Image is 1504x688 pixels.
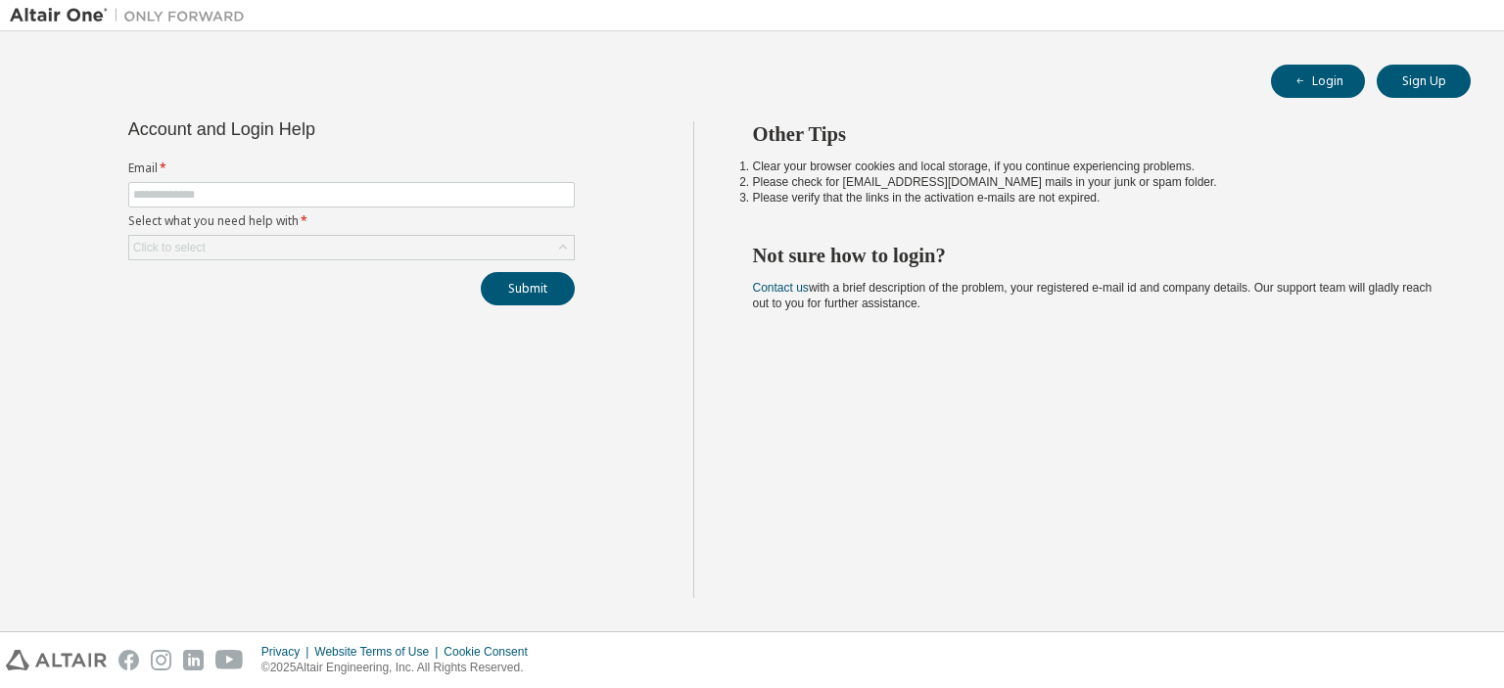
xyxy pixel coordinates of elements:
img: Altair One [10,6,255,25]
div: Privacy [261,644,314,660]
li: Clear your browser cookies and local storage, if you continue experiencing problems. [753,159,1436,174]
button: Login [1271,65,1365,98]
a: Contact us [753,281,809,295]
div: Account and Login Help [128,121,486,137]
div: Click to select [129,236,574,259]
label: Email [128,161,575,176]
label: Select what you need help with [128,213,575,229]
img: instagram.svg [151,650,171,670]
h2: Other Tips [753,121,1436,147]
img: altair_logo.svg [6,650,107,670]
p: © 2025 Altair Engineering, Inc. All Rights Reserved. [261,660,540,676]
li: Please verify that the links in the activation e-mails are not expired. [753,190,1436,206]
span: with a brief description of the problem, your registered e-mail id and company details. Our suppo... [753,281,1433,310]
img: linkedin.svg [183,650,204,670]
img: facebook.svg [118,650,139,670]
h2: Not sure how to login? [753,243,1436,268]
div: Click to select [133,240,206,255]
button: Sign Up [1377,65,1471,98]
li: Please check for [EMAIL_ADDRESS][DOMAIN_NAME] mails in your junk or spam folder. [753,174,1436,190]
button: Submit [481,272,575,305]
div: Cookie Consent [444,644,539,660]
img: youtube.svg [215,650,244,670]
div: Website Terms of Use [314,644,444,660]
